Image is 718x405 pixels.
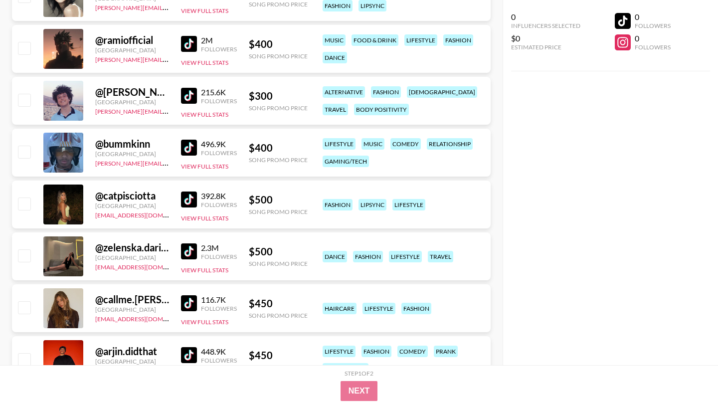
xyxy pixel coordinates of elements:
div: $ 500 [249,194,308,206]
img: TikTok [181,36,197,52]
div: [DEMOGRAPHIC_DATA] [407,86,477,98]
img: TikTok [181,295,197,311]
div: Song Promo Price [249,156,308,164]
div: Song Promo Price [249,208,308,215]
div: comedy [390,138,421,150]
div: $ 450 [249,297,308,310]
div: @ catpisciotta [95,190,169,202]
div: lifestyle [323,138,356,150]
div: Song Promo Price [249,260,308,267]
div: Step 1 of 2 [345,370,373,377]
iframe: Drift Widget Chat Controller [668,355,706,393]
div: fashion [361,346,391,357]
div: Followers [201,45,237,53]
div: [GEOGRAPHIC_DATA] [95,98,169,106]
div: fashion [353,251,383,262]
div: lifestyle [323,346,356,357]
img: TikTok [181,88,197,104]
div: @ arjin.didthat [95,345,169,358]
div: haircare [323,303,357,314]
div: Followers [201,97,237,105]
div: [GEOGRAPHIC_DATA] [95,358,169,365]
button: View Full Stats [181,318,228,326]
a: [EMAIL_ADDRESS][DOMAIN_NAME] [95,313,195,323]
div: Song Promo Price [249,364,308,371]
button: View Full Stats [181,111,228,118]
div: fashion [323,199,353,210]
div: lipsync [359,199,386,210]
div: travel [428,251,453,262]
div: Followers [201,253,237,260]
div: $ 450 [249,349,308,362]
div: 116.7K [201,295,237,305]
button: View Full Stats [181,7,228,14]
div: 215.6K [201,87,237,97]
div: Followers [635,22,671,29]
div: @ [PERSON_NAME].[PERSON_NAME] [95,86,169,98]
div: Followers [201,305,237,312]
div: $ 400 [249,38,308,50]
div: relationship [427,138,473,150]
button: View Full Stats [181,214,228,222]
div: $ 300 [249,90,308,102]
img: TikTok [181,140,197,156]
a: [EMAIL_ADDRESS][DOMAIN_NAME] [95,209,195,219]
div: lifestyle [404,34,437,46]
div: gaming/tech [323,156,369,167]
a: [PERSON_NAME][EMAIL_ADDRESS][PERSON_NAME][DOMAIN_NAME] [95,158,290,167]
div: [GEOGRAPHIC_DATA] [95,254,169,261]
div: Estimated Price [511,43,580,51]
div: $0 [511,33,580,43]
div: relationship [323,363,368,375]
div: @ zelenska.darina [95,241,169,254]
div: 0 [511,12,580,22]
div: [GEOGRAPHIC_DATA] [95,46,169,54]
div: Followers [201,149,237,157]
div: fashion [401,303,431,314]
button: Next [341,381,378,401]
div: Song Promo Price [249,52,308,60]
div: 496.9K [201,139,237,149]
div: music [361,138,384,150]
div: Followers [635,43,671,51]
a: [EMAIL_ADDRESS][DOMAIN_NAME] [95,261,195,271]
div: lifestyle [392,199,425,210]
div: fashion [371,86,401,98]
div: Song Promo Price [249,312,308,319]
div: Followers [201,357,237,364]
img: TikTok [181,192,197,207]
div: Song Promo Price [249,104,308,112]
div: [GEOGRAPHIC_DATA] [95,150,169,158]
div: 392.8K [201,191,237,201]
div: Followers [201,201,237,208]
div: 2M [201,35,237,45]
div: prank [434,346,458,357]
div: [GEOGRAPHIC_DATA] [95,306,169,313]
a: [PERSON_NAME][EMAIL_ADDRESS][DOMAIN_NAME] [95,2,243,11]
div: @ ramiofficial [95,34,169,46]
div: @ bummkinn [95,138,169,150]
div: 0 [635,33,671,43]
a: [PERSON_NAME][EMAIL_ADDRESS][DOMAIN_NAME] [95,54,243,63]
a: [PERSON_NAME][EMAIL_ADDRESS][DOMAIN_NAME] [95,106,243,115]
div: [GEOGRAPHIC_DATA] [95,202,169,209]
div: dance [323,251,347,262]
div: @ callme.[PERSON_NAME] [95,293,169,306]
div: $ 400 [249,142,308,154]
img: TikTok [181,243,197,259]
div: body positivity [354,104,409,115]
button: View Full Stats [181,59,228,66]
div: $ 500 [249,245,308,258]
button: View Full Stats [181,163,228,170]
div: alternative [323,86,365,98]
div: 448.9K [201,347,237,357]
div: fashion [443,34,473,46]
div: 2.3M [201,243,237,253]
button: View Full Stats [181,266,228,274]
div: travel [323,104,348,115]
div: music [323,34,346,46]
div: Song Promo Price [249,0,308,8]
div: Influencers Selected [511,22,580,29]
div: dance [323,52,347,63]
div: lifestyle [389,251,422,262]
